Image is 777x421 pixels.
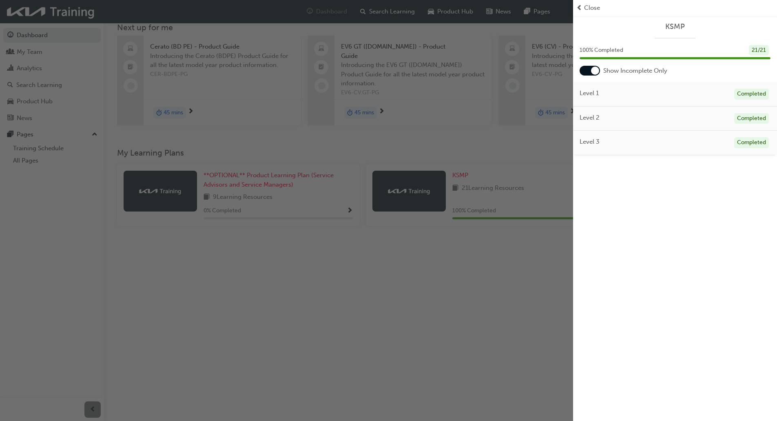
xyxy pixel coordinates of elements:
[576,3,582,13] span: prev-icon
[576,3,774,13] button: prev-iconClose
[580,89,599,98] span: Level 1
[580,46,623,55] span: 100 % Completed
[734,89,769,100] div: Completed
[580,113,600,123] span: Level 2
[734,113,769,124] div: Completed
[603,66,667,76] span: Show Incomplete Only
[584,3,600,13] span: Close
[749,45,769,56] div: 21 / 21
[734,137,769,148] div: Completed
[580,137,600,147] span: Level 3
[580,22,770,31] a: KSMP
